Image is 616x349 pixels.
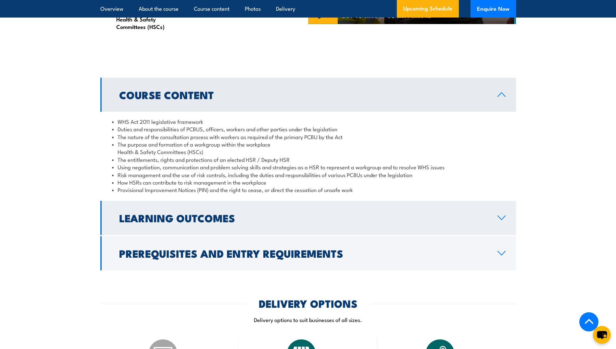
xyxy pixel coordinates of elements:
[112,171,504,178] li: Risk management and the use of risk controls, including the duties and responsibilities of variou...
[112,118,504,125] li: WHS Act 2011 legislative framework
[100,201,516,235] a: Learning Outcomes
[107,8,187,31] li: Roles and functions of Health & Safety Committees (HSCs)
[593,326,611,344] button: chat-button
[259,299,358,308] h2: DELIVERY OPTIONS
[100,78,516,112] a: Course Content
[112,125,504,133] li: Duties and responsibilities of PCBUS, officers, workers and other parties under the legislation
[112,186,504,193] li: Provisional Improvement Notices (PIN) and the right to cease, or direct the cessation of unsafe work
[119,249,487,258] h2: Prerequisites and Entry Requirements
[112,133,504,140] li: The nature of the consultation process with workers as required of the primary PCBU by the Act
[100,316,516,323] p: Delivery options to suit businesses of all sizes.
[112,163,504,171] li: Using negotiation, communication and problem solving skills and strategies as a HSR to represent ...
[341,12,431,18] span: GET TO KNOW US IN
[112,140,504,156] li: The purpose and formation of a workgroup within the workplace Health & Safety Committees (HSCs)
[112,156,504,163] li: The entitlements, rights and protections of an elected HSR / Deputy HSR
[112,178,504,186] li: How HSRs can contribute to risk management in the workplace
[119,90,487,99] h2: Course Content
[100,236,516,270] a: Prerequisites and Entry Requirements
[119,213,487,222] h2: Learning Outcomes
